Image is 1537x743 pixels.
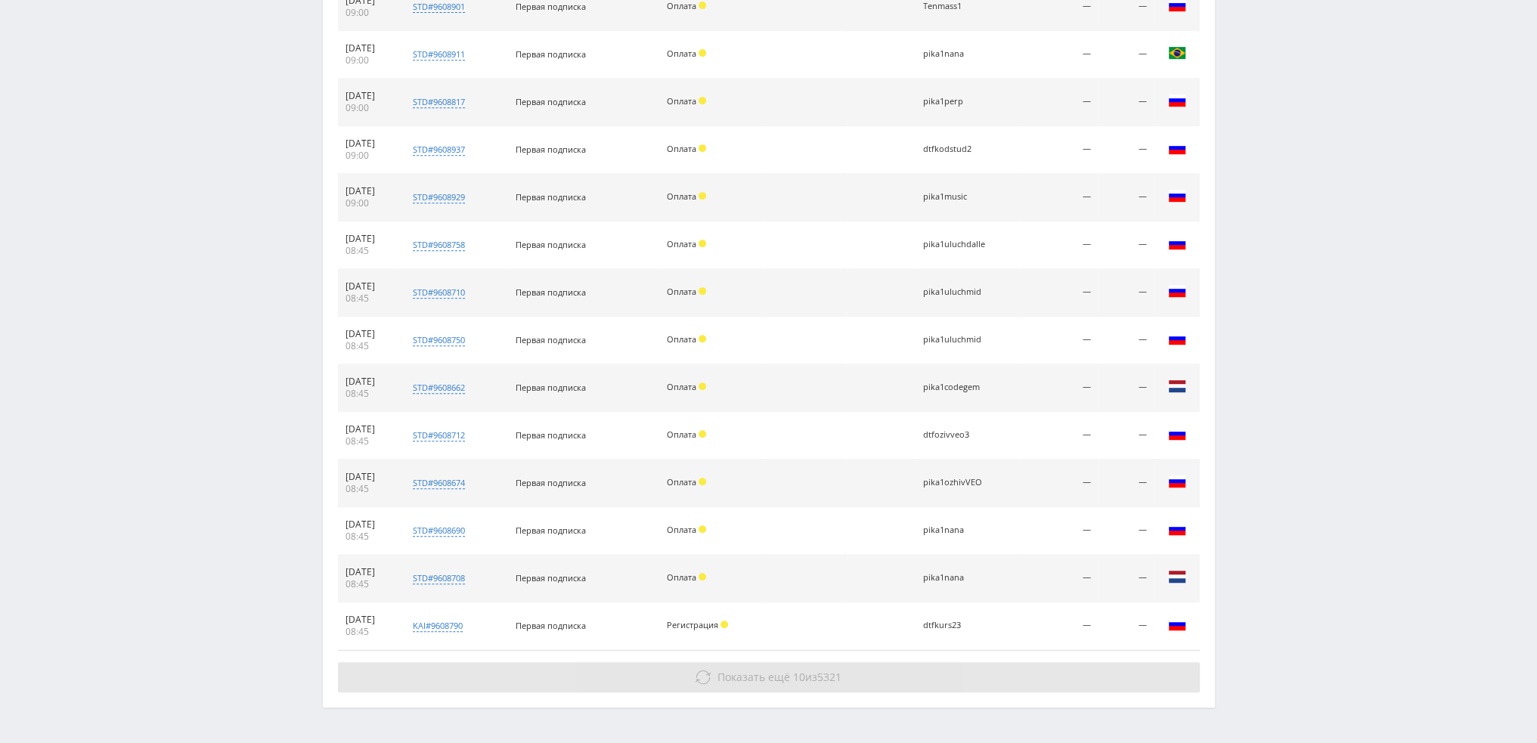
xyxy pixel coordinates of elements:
td: — [1099,79,1154,126]
span: Регистрация [667,619,718,630]
div: [DATE] [346,376,391,388]
div: 08:45 [346,531,391,543]
td: — [1020,221,1099,269]
img: rus.png [1168,282,1186,300]
span: Оплата [667,476,696,488]
div: pika1nana [923,573,991,583]
div: std#9608708 [413,572,465,584]
div: [DATE] [346,42,391,54]
div: [DATE] [346,280,391,293]
div: pika1uluchdalle [923,240,991,249]
div: 09:00 [346,197,391,209]
div: pika1music [923,192,991,202]
div: 08:45 [346,435,391,447]
td: — [1099,31,1154,79]
span: Оплата [667,143,696,154]
td: — [1020,79,1099,126]
div: std#9608712 [413,429,465,441]
span: Первая подписка [516,572,586,584]
div: [DATE] [346,471,391,483]
div: dtfozivveo3 [923,430,991,440]
img: bra.png [1168,44,1186,62]
div: [DATE] [346,614,391,626]
div: std#9608750 [413,334,465,346]
div: std#9608674 [413,477,465,489]
div: 08:45 [346,293,391,305]
button: Показать ещё 10из5321 [338,662,1200,692]
div: pika1nana [923,525,991,535]
td: — [1020,364,1099,412]
img: rus.png [1168,520,1186,538]
div: [DATE] [346,328,391,340]
div: dtfkurs23 [923,621,991,630]
span: Холд [699,430,706,438]
td: — [1099,412,1154,460]
div: pika1perp [923,97,991,107]
div: 08:45 [346,626,391,638]
div: std#9608662 [413,382,465,394]
span: Холд [699,335,706,342]
span: Первая подписка [516,525,586,536]
span: Первая подписка [516,382,586,393]
span: Оплата [667,429,696,440]
div: [DATE] [346,519,391,531]
span: 10 [793,670,805,684]
img: nld.png [1168,568,1186,586]
div: std#9608817 [413,96,465,108]
span: Первая подписка [516,620,586,631]
div: pika1nana [923,49,991,59]
span: Первая подписка [516,1,586,12]
span: Оплата [667,48,696,59]
div: std#9608911 [413,48,465,60]
div: 09:00 [346,7,391,19]
div: std#9608901 [413,1,465,13]
img: rus.png [1168,139,1186,157]
img: nld.png [1168,377,1186,395]
td: — [1020,126,1099,174]
span: Оплата [667,571,696,583]
td: — [1099,221,1154,269]
span: Оплата [667,333,696,345]
td: — [1099,507,1154,555]
img: rus.png [1168,472,1186,491]
span: Показать ещё [717,670,790,684]
span: Первая подписка [516,429,586,441]
div: std#9608758 [413,239,465,251]
td: — [1020,602,1099,650]
div: 09:00 [346,54,391,67]
span: Оплата [667,190,696,202]
span: Холд [699,192,706,200]
td: — [1020,31,1099,79]
img: rus.png [1168,234,1186,252]
div: pika1uluchmid [923,287,991,297]
td: — [1020,555,1099,602]
span: Холд [699,382,706,390]
td: — [1020,317,1099,364]
span: Холд [699,573,706,580]
span: Холд [699,240,706,247]
td: — [1020,174,1099,221]
div: std#9608929 [413,191,465,203]
td: — [1099,126,1154,174]
div: 08:45 [346,340,391,352]
div: pika1ozhivVEO [923,478,991,488]
td: — [1020,412,1099,460]
div: std#9608937 [413,144,465,156]
div: [DATE] [346,138,391,150]
td: — [1099,317,1154,364]
td: — [1020,507,1099,555]
div: 09:00 [346,150,391,162]
div: [DATE] [346,423,391,435]
span: Холд [699,144,706,152]
div: 08:45 [346,245,391,257]
td: — [1099,555,1154,602]
div: std#9608690 [413,525,465,537]
div: kai#9608790 [413,620,463,632]
span: Оплата [667,286,696,297]
span: Первая подписка [516,48,586,60]
img: rus.png [1168,187,1186,205]
img: rus.png [1168,425,1186,443]
div: 08:45 [346,578,391,590]
div: [DATE] [346,90,391,102]
span: Холд [699,2,706,9]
